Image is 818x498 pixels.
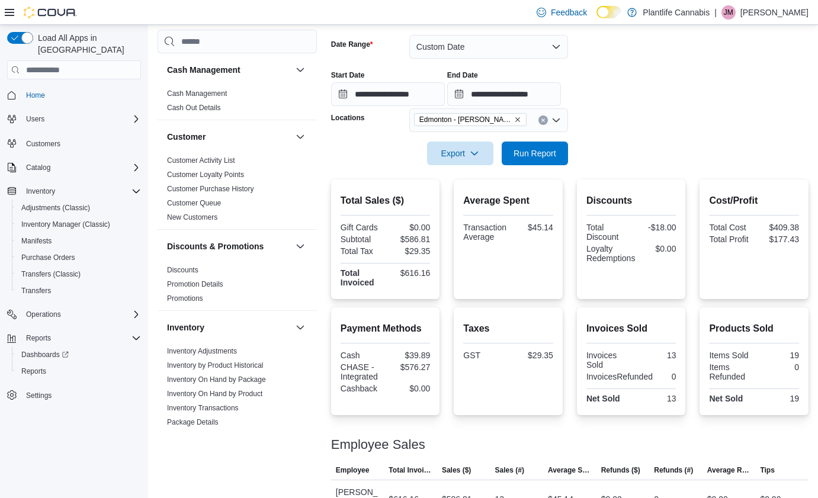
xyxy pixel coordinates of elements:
[21,307,66,322] button: Operations
[26,139,60,149] span: Customers
[167,185,254,193] a: Customer Purchase History
[21,160,55,175] button: Catalog
[643,5,710,20] p: Plantlife Cannabis
[17,284,56,298] a: Transfers
[447,70,478,80] label: End Date
[2,387,146,404] button: Settings
[167,390,262,398] a: Inventory On Hand by Product
[167,375,266,384] a: Inventory On Hand by Package
[293,320,307,335] button: Inventory
[17,234,56,248] a: Manifests
[167,240,291,252] button: Discounts & Promotions
[158,153,317,229] div: Customer
[33,32,141,56] span: Load All Apps in [GEOGRAPHIC_DATA]
[12,233,146,249] button: Manifests
[756,362,799,372] div: 0
[17,250,141,265] span: Purchase Orders
[709,223,752,232] div: Total Cost
[388,351,431,360] div: $39.89
[463,322,553,336] h2: Taxes
[167,198,221,208] span: Customer Queue
[12,346,146,363] a: Dashboards
[21,269,81,279] span: Transfers (Classic)
[341,351,383,360] div: Cash
[463,194,553,208] h2: Average Spent
[21,112,49,126] button: Users
[514,116,521,123] button: Remove Edmonton - Terra Losa from selection in this group
[596,6,621,18] input: Dark Mode
[2,134,146,152] button: Customers
[331,70,365,80] label: Start Date
[654,465,693,475] span: Refunds (#)
[21,220,110,229] span: Inventory Manager (Classic)
[463,223,506,242] div: Transaction Average
[427,142,493,165] button: Export
[17,348,141,362] span: Dashboards
[21,388,56,403] a: Settings
[586,372,653,381] div: InvoicesRefunded
[167,361,264,370] span: Inventory by Product Historical
[17,201,141,215] span: Adjustments (Classic)
[341,322,431,336] h2: Payment Methods
[341,194,431,208] h2: Total Sales ($)
[26,187,55,196] span: Inventory
[2,330,146,346] button: Reports
[26,391,52,400] span: Settings
[167,346,237,356] span: Inventory Adjustments
[167,279,223,289] span: Promotion Details
[167,131,291,143] button: Customer
[167,156,235,165] span: Customer Activity List
[419,114,512,126] span: Edmonton - [PERSON_NAME]
[26,114,44,124] span: Users
[21,88,141,102] span: Home
[442,465,471,475] span: Sales ($)
[293,63,307,77] button: Cash Management
[511,223,553,232] div: $45.14
[12,282,146,299] button: Transfers
[586,194,676,208] h2: Discounts
[634,394,676,403] div: 13
[740,5,809,20] p: [PERSON_NAME]
[2,86,146,104] button: Home
[17,201,95,215] a: Adjustments (Classic)
[167,213,217,221] a: New Customers
[167,199,221,207] a: Customer Queue
[414,113,527,126] span: Edmonton - Terra Losa
[756,223,799,232] div: $409.38
[7,82,141,435] nav: Complex example
[12,266,146,282] button: Transfers (Classic)
[167,170,244,179] span: Customer Loyalty Points
[21,331,56,345] button: Reports
[586,322,676,336] h2: Invoices Sold
[634,223,676,232] div: -$18.00
[167,265,198,275] span: Discounts
[721,5,736,20] div: Justin McIssac
[167,103,221,113] span: Cash Out Details
[341,268,374,287] strong: Total Invoiced
[12,363,146,380] button: Reports
[21,388,141,403] span: Settings
[167,171,244,179] a: Customer Loyalty Points
[158,263,317,310] div: Discounts & Promotions
[331,438,425,452] h3: Employee Sales
[21,367,46,376] span: Reports
[551,7,587,18] span: Feedback
[388,246,431,256] div: $29.35
[586,223,629,242] div: Total Discount
[21,184,141,198] span: Inventory
[167,418,219,426] a: Package Details
[293,239,307,253] button: Discounts & Promotions
[167,322,204,333] h3: Inventory
[21,136,141,150] span: Customers
[17,348,73,362] a: Dashboards
[21,253,75,262] span: Purchase Orders
[388,268,431,278] div: $616.16
[341,246,383,256] div: Total Tax
[341,384,383,393] div: Cashback
[341,362,383,381] div: CHASE - Integrated
[167,294,203,303] a: Promotions
[12,216,146,233] button: Inventory Manager (Classic)
[388,384,431,393] div: $0.00
[24,7,77,18] img: Cova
